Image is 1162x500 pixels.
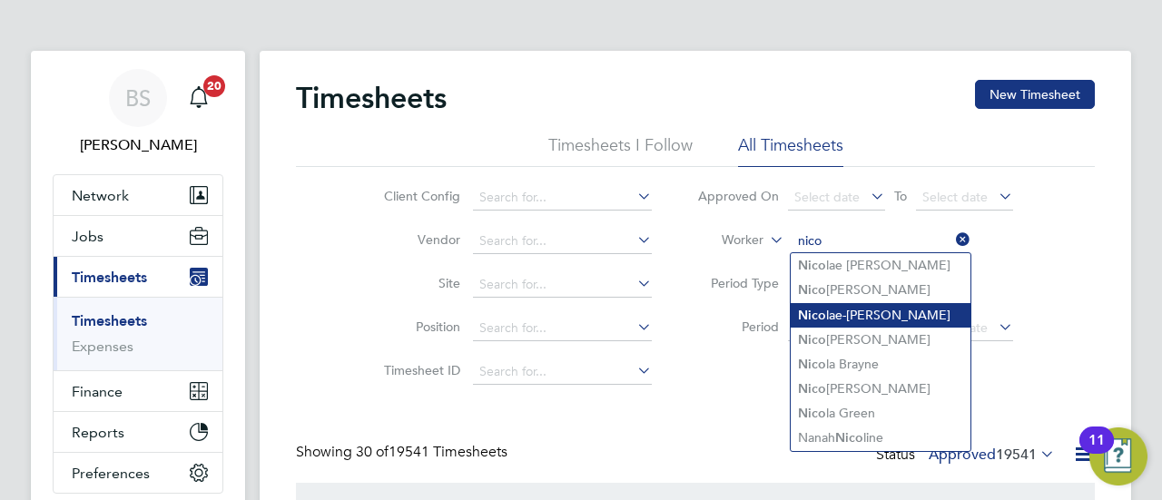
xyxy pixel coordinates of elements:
[791,401,970,426] li: la Green
[296,443,511,462] div: Showing
[379,319,460,335] label: Position
[54,453,222,493] button: Preferences
[697,188,779,204] label: Approved On
[922,189,988,205] span: Select date
[791,253,970,278] li: lae [PERSON_NAME]
[791,426,970,450] li: Nanah line
[473,229,652,254] input: Search for...
[473,316,652,341] input: Search for...
[473,185,652,211] input: Search for...
[54,257,222,297] button: Timesheets
[473,359,652,385] input: Search for...
[548,134,693,167] li: Timesheets I Follow
[876,443,1059,468] div: Status
[72,338,133,355] a: Expenses
[379,188,460,204] label: Client Config
[791,303,970,328] li: lae-[PERSON_NAME]
[1088,440,1105,464] div: 11
[54,412,222,452] button: Reports
[54,216,222,256] button: Jobs
[356,443,507,461] span: 19541 Timesheets
[792,229,970,254] input: Search for...
[697,275,779,291] label: Period Type
[798,406,826,421] b: Nico
[53,69,223,156] a: BS[PERSON_NAME]
[379,362,460,378] label: Timesheet ID
[72,383,123,400] span: Finance
[125,86,151,110] span: BS
[473,272,652,298] input: Search for...
[798,357,826,372] b: Nico
[798,308,826,323] b: Nico
[54,371,222,411] button: Finance
[798,282,826,298] b: Nico
[54,175,222,215] button: Network
[794,189,860,205] span: Select date
[72,269,147,286] span: Timesheets
[181,69,217,127] a: 20
[791,377,970,401] li: [PERSON_NAME]
[975,80,1095,109] button: New Timesheet
[738,134,843,167] li: All Timesheets
[889,184,912,208] span: To
[72,424,124,441] span: Reports
[996,446,1037,464] span: 19541
[203,75,225,97] span: 20
[798,258,826,273] b: Nico
[54,297,222,370] div: Timesheets
[296,80,447,116] h2: Timesheets
[791,352,970,377] li: la Brayne
[791,328,970,352] li: [PERSON_NAME]
[682,231,763,250] label: Worker
[697,319,779,335] label: Period
[1089,427,1147,485] button: Open Resource Center, 11 new notifications
[791,278,970,302] li: [PERSON_NAME]
[72,312,147,329] a: Timesheets
[379,231,460,248] label: Vendor
[72,228,103,245] span: Jobs
[929,446,1055,464] label: Approved
[798,332,826,348] b: Nico
[379,275,460,291] label: Site
[835,430,863,446] b: Nico
[72,465,150,482] span: Preferences
[798,381,826,397] b: Nico
[53,134,223,156] span: Beth Seddon
[72,187,129,204] span: Network
[356,443,389,461] span: 30 of
[922,319,988,336] span: Select date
